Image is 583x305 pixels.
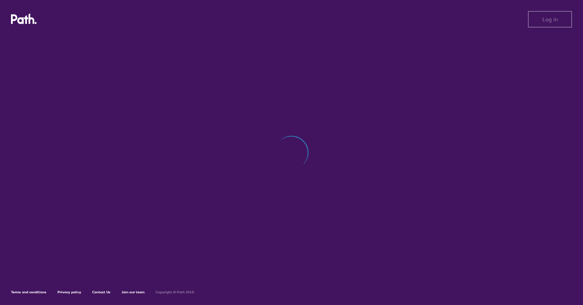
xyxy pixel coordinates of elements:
a: Terms and conditions [11,290,46,294]
a: Join our team [121,290,145,294]
h6: Copyright © Path 2018 [156,290,194,294]
a: Privacy policy [57,290,81,294]
button: Log in [528,11,572,28]
span: Log in [542,16,558,22]
a: Contact Us [92,290,110,294]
